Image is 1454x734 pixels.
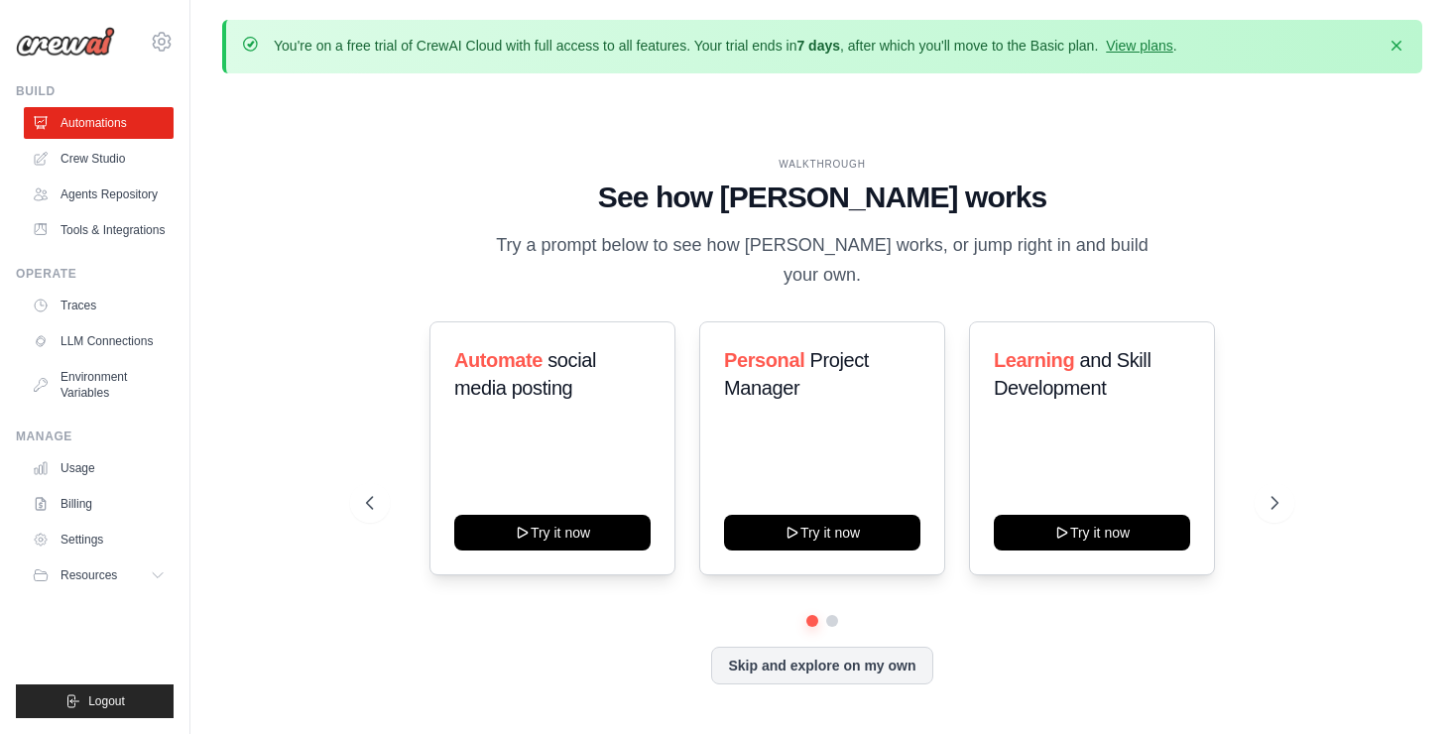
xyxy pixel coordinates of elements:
p: Try a prompt below to see how [PERSON_NAME] works, or jump right in and build your own. [489,231,1155,290]
a: Usage [24,452,174,484]
span: Personal [724,349,804,371]
a: LLM Connections [24,325,174,357]
a: Settings [24,524,174,555]
a: View plans [1106,38,1172,54]
div: Build [16,83,174,99]
strong: 7 days [796,38,840,54]
button: Logout [16,684,174,718]
a: Traces [24,290,174,321]
span: Resources [61,567,117,583]
span: Learning [994,349,1074,371]
button: Try it now [454,515,651,550]
span: and Skill Development [994,349,1151,399]
span: social media posting [454,349,596,399]
div: Operate [16,266,174,282]
img: Logo [16,27,115,57]
a: Billing [24,488,174,520]
span: Logout [88,693,125,709]
a: Automations [24,107,174,139]
span: Automate [454,349,543,371]
a: Tools & Integrations [24,214,174,246]
span: Project Manager [724,349,869,399]
button: Try it now [994,515,1190,550]
a: Environment Variables [24,361,174,409]
h1: See how [PERSON_NAME] works [366,180,1278,215]
div: Manage [16,428,174,444]
button: Try it now [724,515,920,550]
button: Skip and explore on my own [711,647,932,684]
div: WALKTHROUGH [366,157,1278,172]
p: You're on a free trial of CrewAI Cloud with full access to all features. Your trial ends in , aft... [274,36,1177,56]
iframe: Chat Widget [1355,639,1454,734]
a: Agents Repository [24,179,174,210]
button: Resources [24,559,174,591]
a: Crew Studio [24,143,174,175]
